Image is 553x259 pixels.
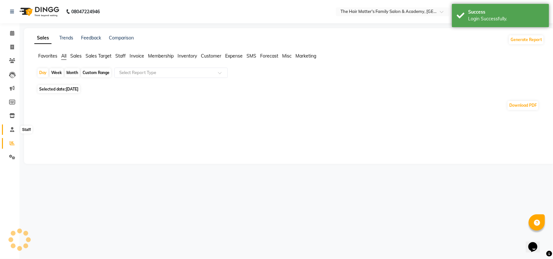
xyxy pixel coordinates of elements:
[86,53,111,59] span: Sales Target
[38,68,48,77] div: Day
[148,53,174,59] span: Membership
[201,53,221,59] span: Customer
[70,53,82,59] span: Sales
[225,53,243,59] span: Expense
[509,35,544,44] button: Generate Report
[71,3,100,21] b: 08047224946
[17,3,61,21] img: logo
[526,233,547,253] iframe: chat widget
[468,16,544,22] div: Login Successfully.
[282,53,292,59] span: Misc
[260,53,278,59] span: Forecast
[59,35,73,41] a: Trends
[65,68,80,77] div: Month
[508,101,538,110] button: Download PDF
[295,53,316,59] span: Marketing
[61,53,66,59] span: All
[38,85,80,93] span: Selected date:
[247,53,256,59] span: SMS
[20,126,32,134] div: Staff
[109,35,134,41] a: Comparison
[50,68,63,77] div: Week
[38,53,57,59] span: Favorites
[81,35,101,41] a: Feedback
[81,68,111,77] div: Custom Range
[66,87,78,92] span: [DATE]
[34,32,52,44] a: Sales
[468,9,544,16] div: Success
[178,53,197,59] span: Inventory
[130,53,144,59] span: Invoice
[115,53,126,59] span: Staff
